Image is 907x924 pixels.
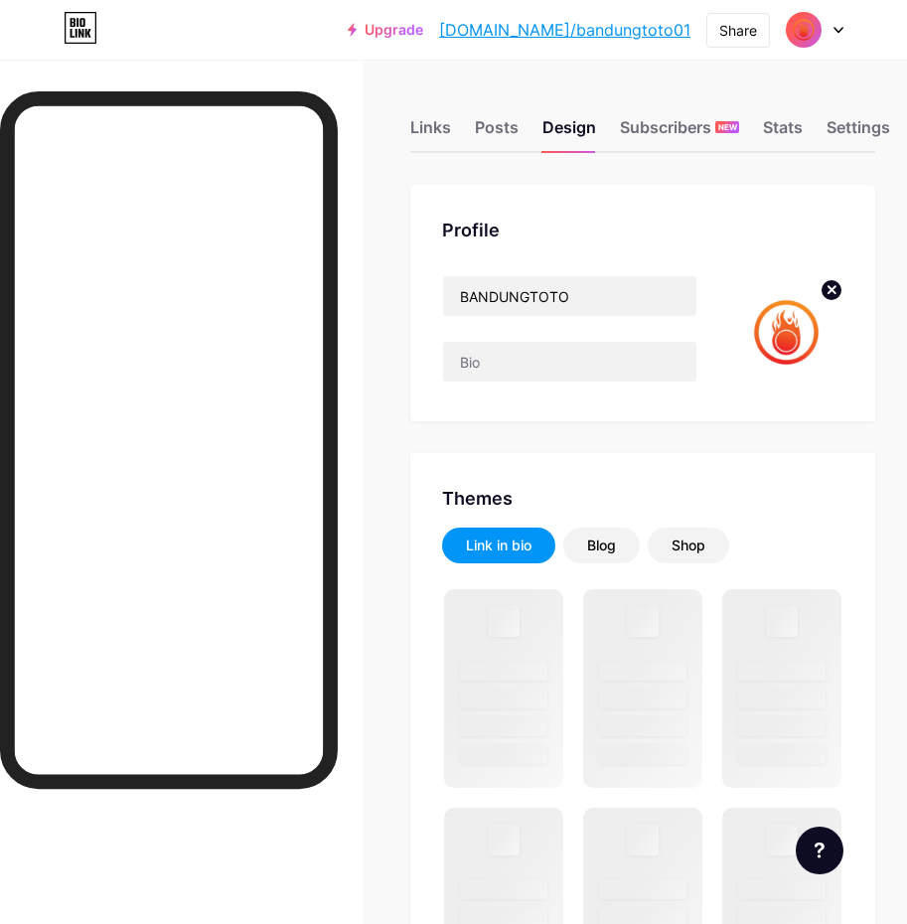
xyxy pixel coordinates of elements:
[466,536,531,555] div: Link in bio
[672,536,705,555] div: Shop
[785,11,823,49] img: bandung bisa01
[587,536,616,555] div: Blog
[718,121,737,133] span: NEW
[443,342,696,382] input: Bio
[719,20,757,41] div: Share
[729,275,843,389] img: bandung bisa01
[827,115,890,151] div: Settings
[763,115,803,151] div: Stats
[443,276,696,316] input: Name
[475,115,519,151] div: Posts
[348,22,423,38] a: Upgrade
[542,115,596,151] div: Design
[442,217,843,243] div: Profile
[410,115,451,151] div: Links
[620,115,739,151] div: Subscribers
[439,18,690,42] a: [DOMAIN_NAME]/bandungtoto01
[442,485,843,512] div: Themes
